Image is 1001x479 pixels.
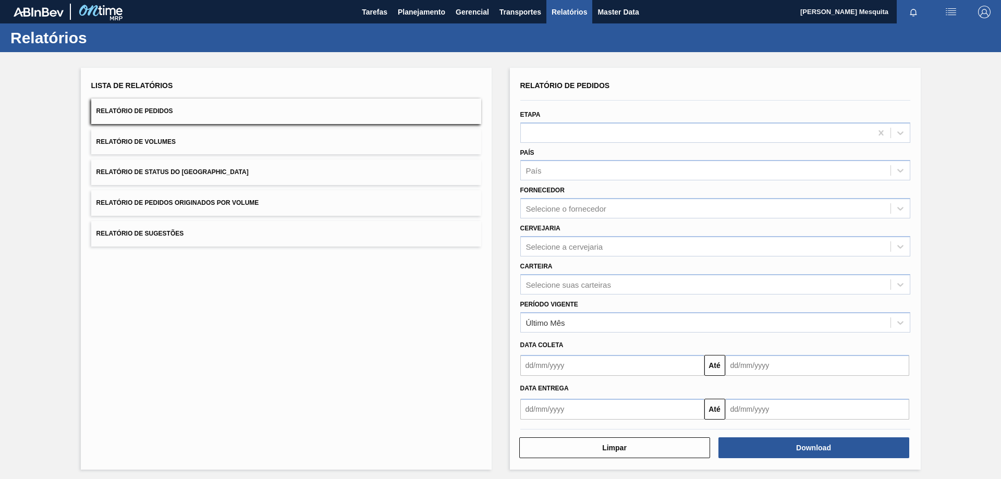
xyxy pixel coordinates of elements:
[597,6,639,18] span: Master Data
[526,280,611,289] div: Selecione suas carteiras
[945,6,957,18] img: userActions
[526,204,606,213] div: Selecione o fornecedor
[91,190,481,216] button: Relatório de Pedidos Originados por Volume
[499,6,541,18] span: Transportes
[520,81,610,90] span: Relatório de Pedidos
[91,221,481,247] button: Relatório de Sugestões
[520,355,704,376] input: dd/mm/yyyy
[725,355,909,376] input: dd/mm/yyyy
[456,6,489,18] span: Gerencial
[96,107,173,115] span: Relatório de Pedidos
[10,32,196,44] h1: Relatórios
[398,6,445,18] span: Planejamento
[520,399,704,420] input: dd/mm/yyyy
[526,242,603,251] div: Selecione a cervejaria
[91,81,173,90] span: Lista de Relatórios
[520,225,560,232] label: Cervejaria
[519,437,710,458] button: Limpar
[91,99,481,124] button: Relatório de Pedidos
[520,187,565,194] label: Fornecedor
[96,138,176,145] span: Relatório de Volumes
[520,149,534,156] label: País
[552,6,587,18] span: Relatórios
[520,341,564,349] span: Data coleta
[14,7,64,17] img: TNhmsLtSVTkK8tSr43FrP2fwEKptu5GPRR3wAAAABJRU5ErkJggg==
[96,230,184,237] span: Relatório de Sugestões
[96,199,259,206] span: Relatório de Pedidos Originados por Volume
[91,129,481,155] button: Relatório de Volumes
[520,263,553,270] label: Carteira
[520,111,541,118] label: Etapa
[362,6,387,18] span: Tarefas
[704,355,725,376] button: Até
[978,6,991,18] img: Logout
[96,168,249,176] span: Relatório de Status do [GEOGRAPHIC_DATA]
[520,301,578,308] label: Período Vigente
[526,318,565,327] div: Último Mês
[897,5,930,19] button: Notificações
[704,399,725,420] button: Até
[520,385,569,392] span: Data entrega
[718,437,909,458] button: Download
[526,166,542,175] div: País
[91,159,481,185] button: Relatório de Status do [GEOGRAPHIC_DATA]
[725,399,909,420] input: dd/mm/yyyy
